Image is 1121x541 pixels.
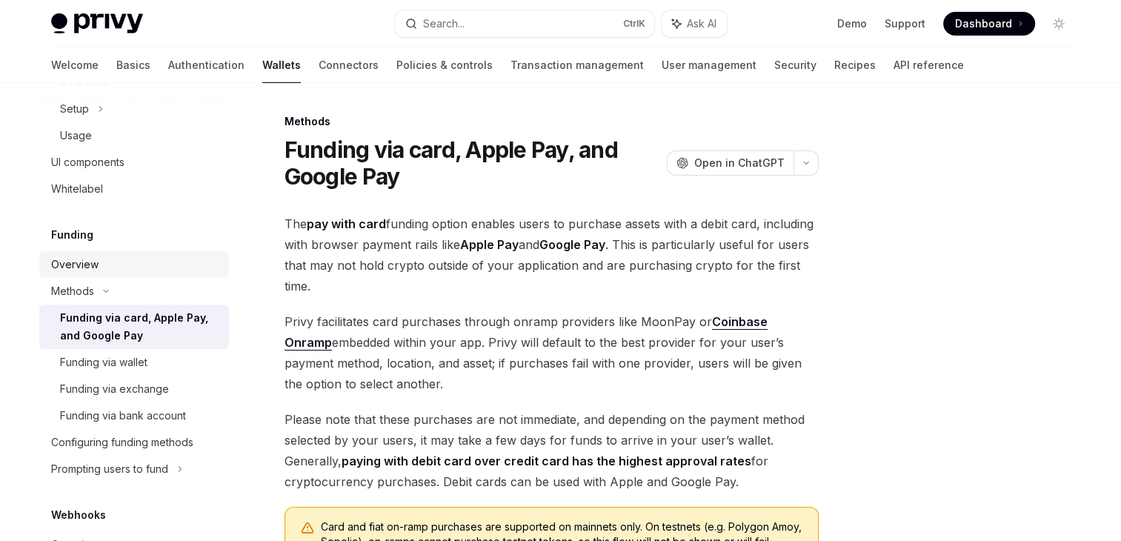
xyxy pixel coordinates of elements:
div: Funding via bank account [60,407,186,425]
div: Overview [51,256,99,273]
button: Ask AI [662,10,727,37]
button: Open in ChatGPT [667,150,794,176]
svg: Warning [300,521,315,536]
a: Welcome [51,47,99,83]
button: Toggle dark mode [1047,12,1071,36]
a: Funding via bank account [39,402,229,429]
a: Dashboard [943,12,1035,36]
a: Funding via wallet [39,349,229,376]
span: Ask AI [687,16,716,31]
a: Overview [39,251,229,278]
span: Please note that these purchases are not immediate, and depending on the payment method selected ... [285,409,819,492]
button: Search...CtrlK [395,10,654,37]
a: Demo [837,16,867,31]
a: Wallets [262,47,301,83]
div: Usage [60,127,92,145]
a: Transaction management [510,47,644,83]
div: Methods [285,114,819,129]
div: Funding via card, Apple Pay, and Google Pay [60,309,220,345]
div: Search... [423,15,465,33]
a: Support [885,16,925,31]
strong: Google Pay [539,237,605,252]
div: Funding via wallet [60,354,147,371]
div: Setup [60,100,89,118]
a: Connectors [319,47,379,83]
span: The funding option enables users to purchase assets with a debit card, including with browser pay... [285,213,819,296]
span: Privy facilitates card purchases through onramp providers like MoonPay or embedded within your ap... [285,311,819,394]
a: User management [662,47,756,83]
a: Configuring funding methods [39,429,229,456]
div: UI components [51,153,124,171]
div: Funding via exchange [60,380,169,398]
div: Methods [51,282,94,300]
a: API reference [894,47,964,83]
div: Configuring funding methods [51,434,193,451]
strong: paying with debit card over credit card has the highest approval rates [342,454,751,468]
a: Security [774,47,816,83]
a: Whitelabel [39,176,229,202]
div: Prompting users to fund [51,460,168,478]
h5: Webhooks [51,506,106,524]
span: Dashboard [955,16,1012,31]
a: Basics [116,47,150,83]
h1: Funding via card, Apple Pay, and Google Pay [285,136,661,190]
img: light logo [51,13,143,34]
a: Funding via card, Apple Pay, and Google Pay [39,305,229,349]
strong: pay with card [307,216,386,231]
span: Open in ChatGPT [694,156,785,170]
span: Ctrl K [623,18,645,30]
h5: Funding [51,226,93,244]
a: Recipes [834,47,876,83]
a: Usage [39,122,229,149]
a: Authentication [168,47,245,83]
a: UI components [39,149,229,176]
div: Whitelabel [51,180,103,198]
a: Funding via exchange [39,376,229,402]
a: Policies & controls [396,47,493,83]
strong: Apple Pay [460,237,519,252]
